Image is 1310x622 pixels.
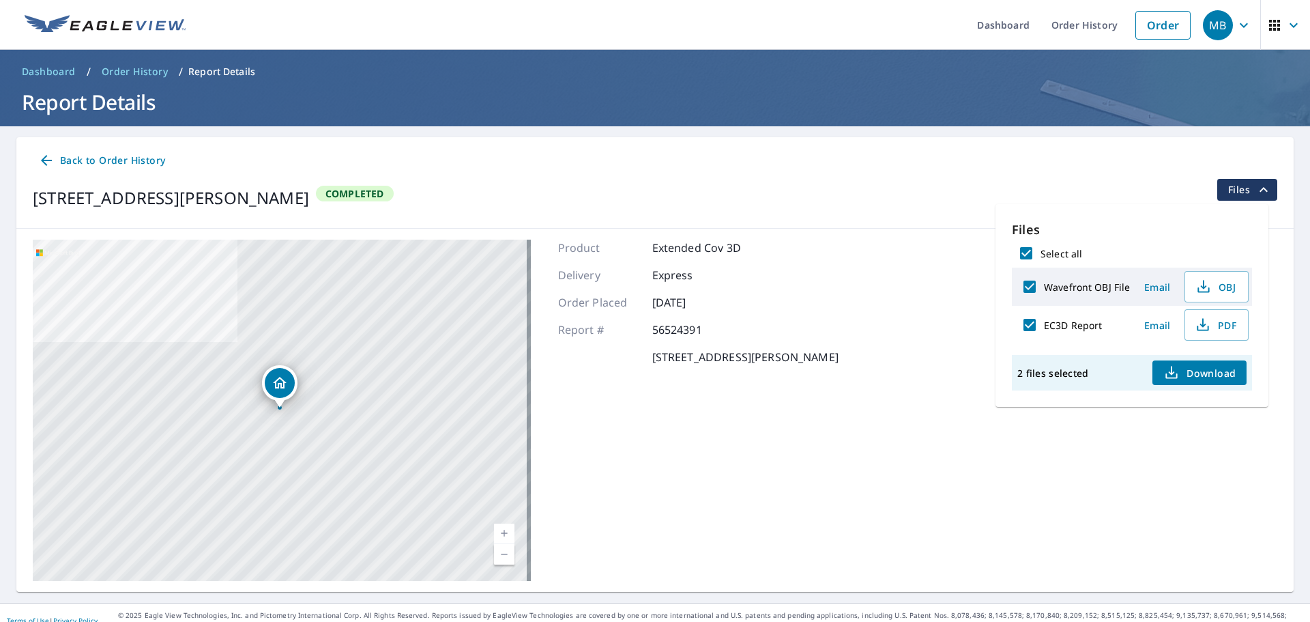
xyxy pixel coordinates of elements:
span: Files [1228,182,1272,198]
p: Order Placed [558,294,640,311]
span: PDF [1193,317,1237,333]
button: Email [1135,277,1179,298]
button: filesDropdownBtn-56524391 [1217,179,1277,201]
p: [STREET_ADDRESS][PERSON_NAME] [652,349,839,365]
div: [STREET_ADDRESS][PERSON_NAME] [33,186,309,210]
label: Wavefront OBJ File [1044,281,1130,294]
a: Current Level 17, Zoom Out [494,544,514,565]
li: / [179,63,183,80]
span: OBJ [1193,279,1237,295]
p: 56524391 [652,322,734,338]
button: Email [1135,315,1179,336]
p: Extended Cov 3D [652,240,741,256]
div: Dropped pin, building 1, Residential property, 859 Wristen Way Galt, CA 95632 [262,365,297,408]
span: Dashboard [22,65,76,79]
p: [DATE] [652,294,734,311]
button: PDF [1184,309,1249,341]
button: Download [1152,361,1247,385]
p: Files [1012,221,1252,239]
img: EV Logo [25,15,186,36]
p: Express [652,267,734,283]
span: Email [1141,319,1174,332]
p: Report # [558,322,640,338]
label: Select all [1040,247,1082,260]
p: 2 files selected [1017,367,1088,380]
span: Download [1163,365,1236,381]
a: Back to Order History [33,148,171,173]
a: Order [1135,11,1191,40]
h1: Report Details [16,88,1294,116]
a: Dashboard [16,61,81,83]
span: Email [1141,281,1174,294]
li: / [87,63,91,80]
span: Back to Order History [38,152,165,169]
a: Order History [96,61,173,83]
p: Product [558,240,640,256]
div: MB [1203,10,1233,40]
button: OBJ [1184,271,1249,302]
label: EC3D Report [1044,319,1102,332]
span: Completed [317,187,392,200]
p: Delivery [558,267,640,283]
nav: breadcrumb [16,61,1294,83]
span: Order History [102,65,168,79]
p: Report Details [188,65,255,79]
a: Current Level 17, Zoom In [494,524,514,544]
